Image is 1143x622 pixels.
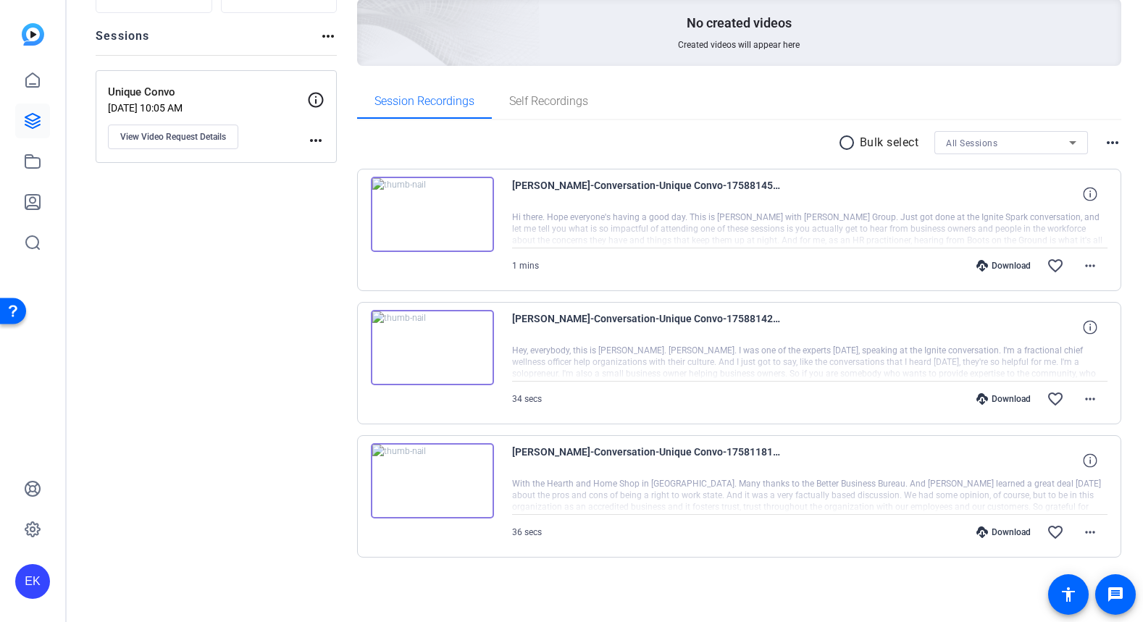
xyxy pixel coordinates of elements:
[1107,586,1124,603] mat-icon: message
[509,96,588,107] span: Self Recordings
[678,39,800,51] span: Created videos will appear here
[969,260,1038,272] div: Download
[860,134,919,151] p: Bulk select
[512,394,542,404] span: 34 secs
[371,177,494,252] img: thumb-nail
[512,177,780,211] span: [PERSON_NAME]-Conversation-Unique Convo-1758814585348-webcam
[120,131,226,143] span: View Video Request Details
[96,28,150,55] h2: Sessions
[108,84,307,101] p: Unique Convo
[969,526,1038,538] div: Download
[108,125,238,149] button: View Video Request Details
[1060,586,1077,603] mat-icon: accessibility
[512,310,780,345] span: [PERSON_NAME]-Conversation-Unique Convo-1758814238860-webcam
[1047,257,1064,274] mat-icon: favorite_border
[687,14,792,32] p: No created videos
[969,393,1038,405] div: Download
[108,102,307,114] p: [DATE] 10:05 AM
[371,310,494,385] img: thumb-nail
[1047,524,1064,541] mat-icon: favorite_border
[307,132,325,149] mat-icon: more_horiz
[838,134,860,151] mat-icon: radio_button_unchecked
[1104,134,1121,151] mat-icon: more_horiz
[319,28,337,45] mat-icon: more_horiz
[22,23,44,46] img: blue-gradient.svg
[1081,257,1099,274] mat-icon: more_horiz
[371,443,494,518] img: thumb-nail
[15,564,50,599] div: EK
[1081,390,1099,408] mat-icon: more_horiz
[512,261,539,271] span: 1 mins
[512,527,542,537] span: 36 secs
[374,96,474,107] span: Session Recordings
[1081,524,1099,541] mat-icon: more_horiz
[1047,390,1064,408] mat-icon: favorite_border
[512,443,780,478] span: [PERSON_NAME]-Conversation-Unique Convo-1758118151565-webcam
[946,138,997,148] span: All Sessions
